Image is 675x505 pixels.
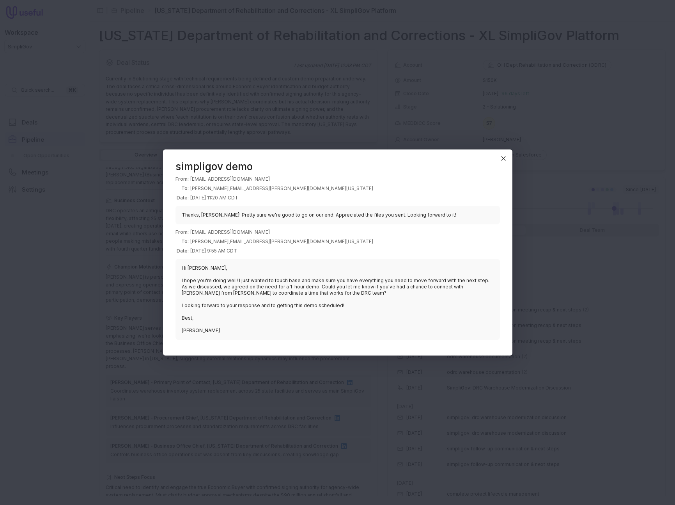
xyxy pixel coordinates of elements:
[175,246,190,256] th: Date:
[175,174,190,184] th: From:
[175,228,190,237] th: From:
[175,206,500,224] blockquote: Thanks, [PERSON_NAME]! Pretty sure we're good to go on our end. Appreciated the files you sent. L...
[175,162,500,171] header: simpligov demo
[190,195,238,201] time: [DATE] 11:20 AM CDT
[190,174,373,184] td: [EMAIL_ADDRESS][DOMAIN_NAME]
[175,259,500,340] blockquote: Hi [PERSON_NAME], I hope you're doing well! I just wanted to touch base and make sure you have ev...
[190,184,373,193] td: [PERSON_NAME][EMAIL_ADDRESS][PERSON_NAME][DOMAIN_NAME][US_STATE]
[190,237,373,246] td: [PERSON_NAME][EMAIL_ADDRESS][PERSON_NAME][DOMAIN_NAME][US_STATE]
[190,228,373,237] td: [EMAIL_ADDRESS][DOMAIN_NAME]
[498,153,509,164] button: Close
[175,237,190,246] th: To:
[190,248,237,254] time: [DATE] 9:55 AM CDT
[175,184,190,193] th: To:
[175,193,190,203] th: Date:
